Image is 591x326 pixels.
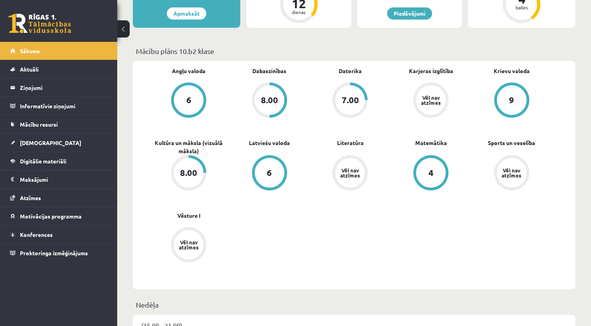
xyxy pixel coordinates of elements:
[510,5,533,10] div: balles
[429,168,434,177] div: 4
[180,168,197,177] div: 8.00
[148,82,229,119] a: 6
[20,97,107,115] legend: Informatīvie ziņojumi
[10,170,107,188] a: Maksājumi
[10,60,107,78] a: Aktuāli
[409,67,453,75] a: Karjeras izglītība
[341,96,359,104] div: 7.00
[10,244,107,262] a: Proktoringa izmēģinājums
[337,139,363,147] a: Literatūra
[415,139,447,147] a: Matemātika
[167,7,206,20] a: Apmaksāt
[148,155,229,192] a: 8.00
[10,115,107,133] a: Mācību resursi
[310,155,391,192] a: Vēl nav atzīmes
[339,168,361,178] div: Vēl nav atzīmes
[267,168,272,177] div: 6
[471,155,552,192] a: Vēl nav atzīmes
[186,96,191,104] div: 6
[148,139,229,155] a: Kultūra un māksla (vizuālā māksla)
[10,189,107,207] a: Atzīmes
[20,139,81,146] span: [DEMOGRAPHIC_DATA]
[387,7,432,20] a: Piedāvājumi
[494,67,530,75] a: Krievu valoda
[136,299,572,310] p: Nedēļa
[10,97,107,115] a: Informatīvie ziņojumi
[20,194,41,201] span: Atzīmes
[391,82,471,119] a: Vēl nav atzīmes
[20,79,107,97] legend: Ziņojumi
[148,227,229,264] a: Vēl nav atzīmes
[229,82,310,119] a: 8.00
[9,14,71,33] a: Rīgas 1. Tālmācības vidusskola
[10,226,107,244] a: Konferences
[20,170,107,188] legend: Maksājumi
[136,46,572,56] p: Mācību plāns 10.b2 klase
[10,207,107,225] a: Motivācijas programma
[10,152,107,170] a: Digitālie materiāli
[339,67,362,75] a: Datorika
[509,96,514,104] div: 9
[172,67,205,75] a: Angļu valoda
[229,155,310,192] a: 6
[261,96,278,104] div: 8.00
[471,82,552,119] a: 9
[488,139,535,147] a: Sports un veselība
[20,47,40,54] span: Sākums
[10,134,107,152] a: [DEMOGRAPHIC_DATA]
[177,211,200,220] a: Vēsture I
[391,155,471,192] a: 4
[252,67,286,75] a: Dabaszinības
[178,240,200,250] div: Vēl nav atzīmes
[20,231,53,238] span: Konferences
[10,79,107,97] a: Ziņojumi
[287,10,311,14] div: dienas
[20,158,66,165] span: Digitālie materiāli
[20,121,58,128] span: Mācību resursi
[310,82,391,119] a: 7.00
[501,168,523,178] div: Vēl nav atzīmes
[420,95,442,105] div: Vēl nav atzīmes
[20,66,39,73] span: Aktuāli
[10,42,107,60] a: Sākums
[20,249,88,256] span: Proktoringa izmēģinājums
[249,139,290,147] a: Latviešu valoda
[20,213,82,220] span: Motivācijas programma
